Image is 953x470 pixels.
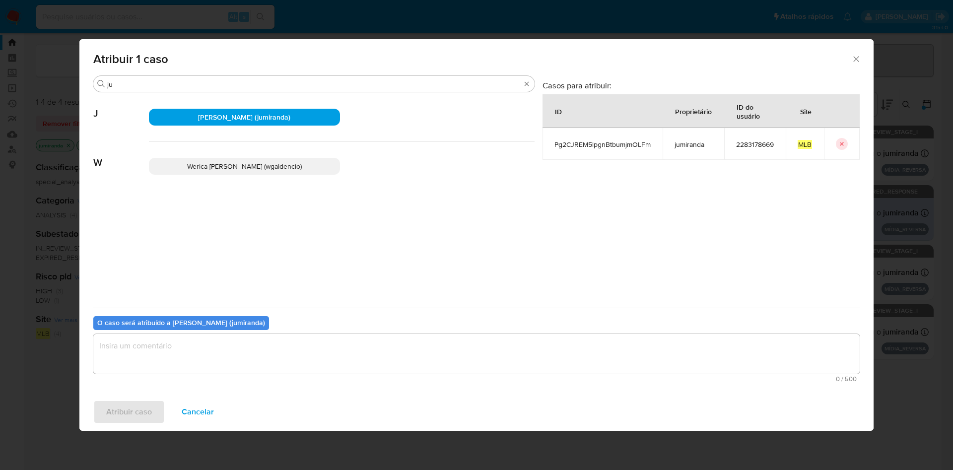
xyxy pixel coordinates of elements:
button: Cancelar [169,400,227,424]
span: Werica [PERSON_NAME] (wgaldencio) [187,161,302,171]
div: [PERSON_NAME] (jumiranda) [149,109,340,126]
div: Proprietário [663,99,724,123]
span: W [93,142,149,169]
span: Máximo de 500 caracteres [96,376,857,382]
h3: Casos para atribuir: [543,80,860,90]
button: icon-button [836,138,848,150]
button: Fechar a janela [851,54,860,63]
button: Apagar busca [523,80,531,88]
div: assign-modal [79,39,874,431]
span: [PERSON_NAME] (jumiranda) [198,112,290,122]
span: Pg2CJREM5lpgnBtbumjmOLFm [554,140,651,149]
span: Atribuir 1 caso [93,53,851,65]
div: ID [543,99,574,123]
div: Werica [PERSON_NAME] (wgaldencio) [149,158,340,175]
span: jumiranda [675,140,712,149]
div: Site [788,99,823,123]
button: Procurar [97,80,105,88]
b: O caso será atribuído a [PERSON_NAME] (jumiranda) [97,318,265,328]
input: Analista de pesquisa [107,80,521,89]
span: J [93,93,149,120]
div: ID do usuário [725,95,785,128]
em: MLB [798,139,812,150]
span: Cancelar [182,401,214,423]
span: 2283178669 [736,140,774,149]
